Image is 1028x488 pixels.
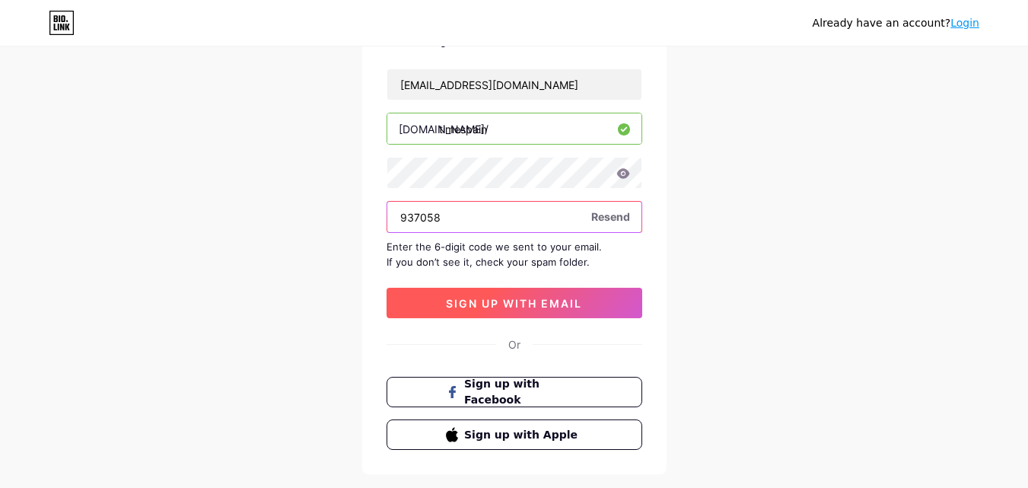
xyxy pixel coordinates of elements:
span: Resend [591,209,630,225]
button: Sign up with Facebook [387,377,642,407]
div: Or [508,336,520,352]
span: sign up with email [446,297,582,310]
input: Paste login code [387,202,641,232]
button: sign up with email [387,288,642,318]
input: Email [387,69,641,100]
span: Sign up with Facebook [464,376,582,408]
div: Enter the 6-digit code we sent to your email. If you don’t see it, check your spam folder. [387,239,642,270]
input: username [387,113,641,144]
a: Login [950,17,979,29]
button: Sign up with Apple [387,419,642,450]
span: Sign up with Apple [464,427,582,443]
div: [DOMAIN_NAME]/ [399,121,489,137]
div: Already have an account? [813,15,979,31]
